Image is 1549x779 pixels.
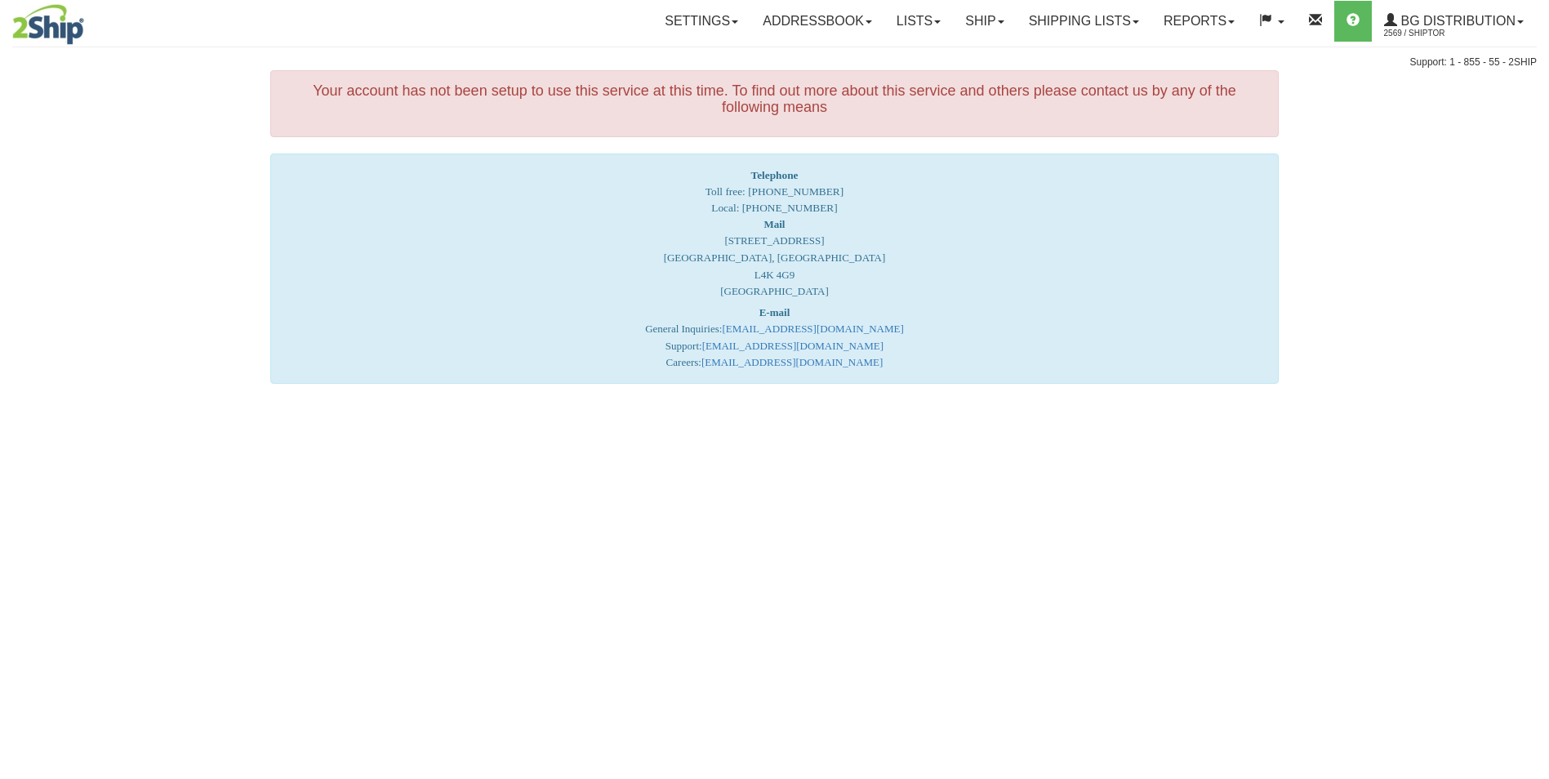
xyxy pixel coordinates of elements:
div: Support: 1 - 855 - 55 - 2SHIP [12,56,1537,69]
img: logo2569.jpg [12,4,84,45]
a: Lists [884,1,953,42]
a: Settings [652,1,750,42]
span: 2569 / ShipTor [1384,25,1507,42]
strong: Telephone [750,169,798,181]
a: BG Distribution 2569 / ShipTor [1372,1,1536,42]
a: [EMAIL_ADDRESS][DOMAIN_NAME] [702,340,884,352]
span: Toll free: [PHONE_NUMBER] Local: [PHONE_NUMBER] [706,169,843,214]
a: Addressbook [750,1,884,42]
strong: E-mail [759,306,790,318]
span: BG Distribution [1397,14,1516,28]
strong: Mail [763,218,785,230]
a: [EMAIL_ADDRESS][DOMAIN_NAME] [701,356,883,368]
h4: Your account has not been setup to use this service at this time. To find out more about this ser... [283,83,1266,116]
a: [EMAIL_ADDRESS][DOMAIN_NAME] [722,323,903,335]
font: [STREET_ADDRESS] [GEOGRAPHIC_DATA], [GEOGRAPHIC_DATA] L4K 4G9 [GEOGRAPHIC_DATA] [664,218,886,297]
a: Shipping lists [1017,1,1151,42]
font: General Inquiries: Support: Careers: [645,306,904,369]
a: Reports [1151,1,1247,42]
iframe: chat widget [1511,306,1547,473]
a: Ship [953,1,1016,42]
